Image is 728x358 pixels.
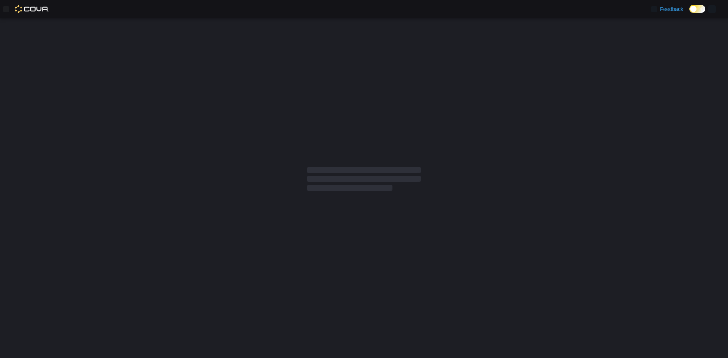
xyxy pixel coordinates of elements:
span: Feedback [660,5,683,13]
input: Dark Mode [689,5,705,13]
a: Feedback [648,2,686,17]
span: Loading [307,169,421,193]
img: Cova [15,5,49,13]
